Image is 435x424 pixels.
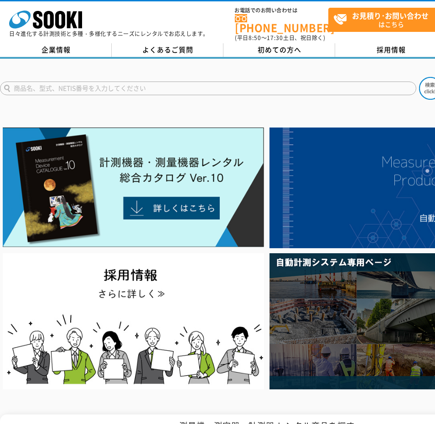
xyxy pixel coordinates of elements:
[3,128,264,247] img: Catalog Ver10
[112,43,223,57] a: よくあるご質問
[235,8,328,13] span: お電話でのお問い合わせは
[249,34,261,42] span: 8:50
[258,45,301,55] span: 初めての方へ
[223,43,335,57] a: 初めての方へ
[235,14,328,33] a: [PHONE_NUMBER]
[352,10,429,21] strong: お見積り･お問い合わせ
[3,253,264,389] img: SOOKI recruit
[267,34,283,42] span: 17:30
[235,34,325,42] span: (平日 ～ 土日、祝日除く)
[9,31,209,36] p: 日々進化する計測技術と多種・多様化するニーズにレンタルでお応えします。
